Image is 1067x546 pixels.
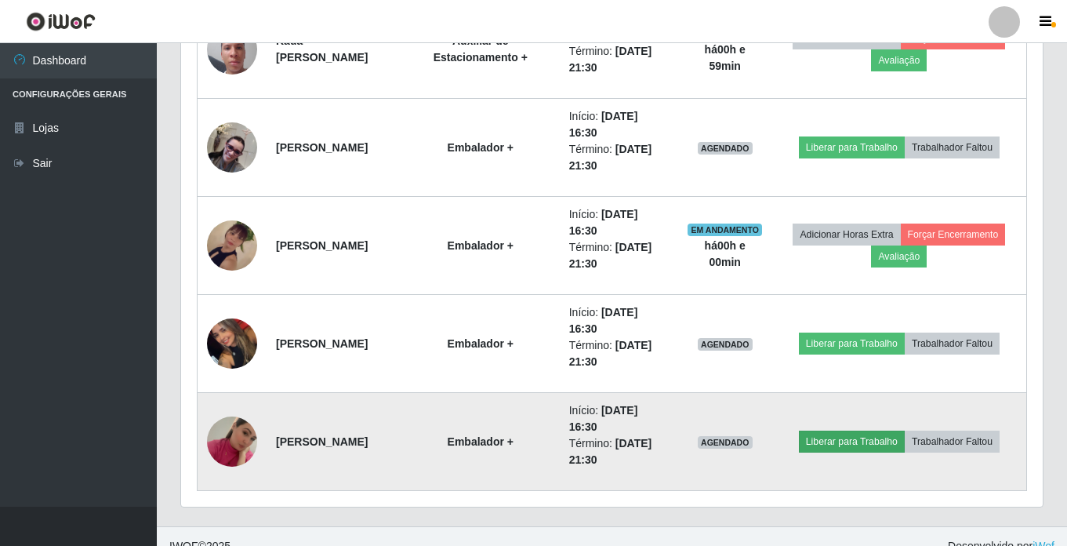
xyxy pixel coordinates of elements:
button: Avaliação [871,246,927,268]
strong: Embalador + [448,435,514,448]
strong: [PERSON_NAME] [276,141,368,154]
li: Início: [569,206,669,239]
span: AGENDADO [698,436,753,449]
strong: [PERSON_NAME] [276,435,368,448]
li: Início: [569,304,669,337]
img: 1705758953122.jpeg [207,201,257,290]
button: Forçar Encerramento [901,224,1006,246]
li: Início: [569,402,669,435]
img: CoreUI Logo [26,12,96,31]
strong: Embalador + [448,141,514,154]
button: Liberar para Trabalho [799,431,905,453]
li: Término: [569,337,669,370]
span: AGENDADO [698,142,753,155]
li: Término: [569,141,669,174]
img: 1751915623822.jpeg [207,16,257,82]
li: Início: [569,108,669,141]
button: Liberar para Trabalho [799,333,905,355]
time: [DATE] 16:30 [569,110,638,139]
button: Adicionar Horas Extra [793,224,900,246]
time: [DATE] 16:30 [569,306,638,335]
img: 1741890042510.jpeg [207,397,257,486]
li: Término: [569,43,669,76]
button: Avaliação [871,49,927,71]
strong: há 00 h e 00 min [705,239,746,268]
button: Liberar para Trabalho [799,136,905,158]
span: EM ANDAMENTO [688,224,762,236]
button: Trabalhador Faltou [905,431,1000,453]
time: [DATE] 16:30 [569,208,638,237]
li: Término: [569,239,669,272]
strong: [PERSON_NAME] [276,337,368,350]
strong: há 00 h e 59 min [705,43,746,72]
img: 1732812097920.jpeg [207,122,257,173]
strong: [PERSON_NAME] [276,239,368,252]
time: [DATE] 16:30 [569,404,638,433]
span: AGENDADO [698,338,753,351]
img: 1734615886150.jpeg [207,299,257,388]
button: Trabalhador Faltou [905,333,1000,355]
button: Trabalhador Faltou [905,136,1000,158]
strong: Embalador + [448,337,514,350]
li: Término: [569,435,669,468]
strong: Embalador + [448,239,514,252]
